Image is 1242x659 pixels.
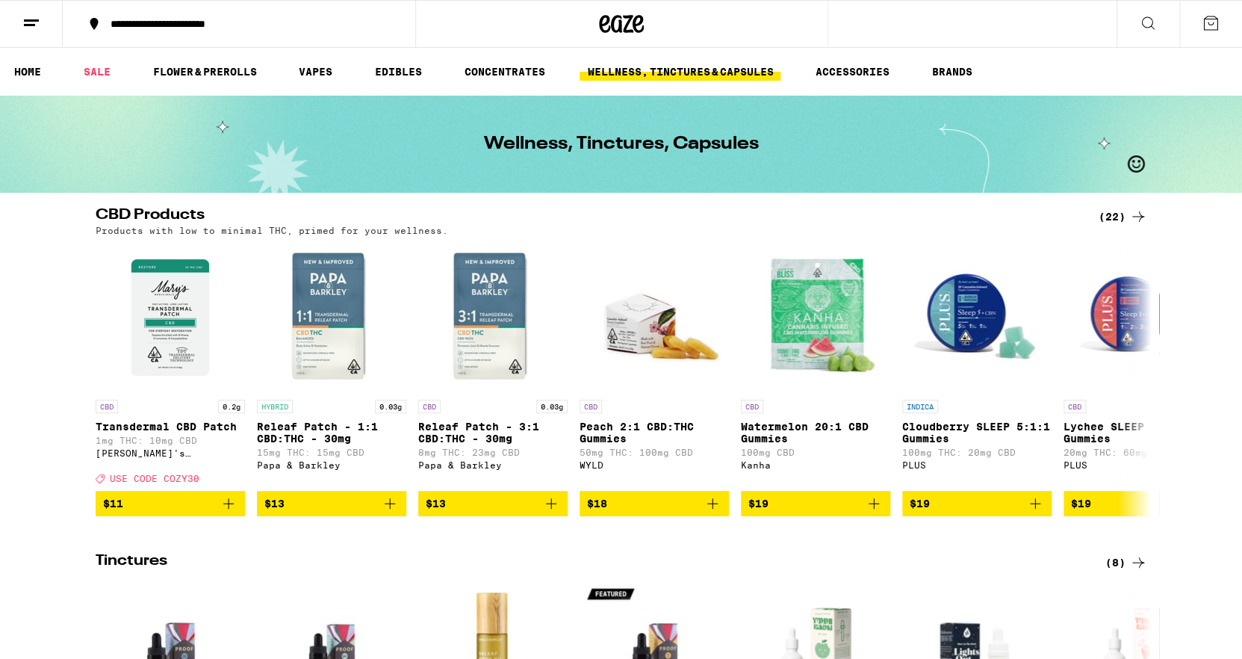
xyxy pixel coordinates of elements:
[741,243,890,392] img: Kanha - Watermelon 20:1 CBD Gummies
[580,491,729,516] button: Add to bag
[96,421,245,433] p: Transdermal CBD Patch
[257,243,406,392] img: Papa & Barkley - Releaf Patch - 1:1 CBD:THC - 30mg
[110,474,199,483] span: USE CODE COZY30
[1064,243,1213,392] img: PLUS - Lychee SLEEP 1:2:3 Gummies
[426,498,446,510] span: $13
[375,400,406,413] p: 0.03g
[418,243,568,392] img: Papa & Barkley - Releaf Patch - 3:1 CBD:THC - 30mg
[580,400,602,413] p: CBD
[96,208,1074,226] h2: CBD Products
[257,400,293,413] p: HYBRID
[536,400,568,413] p: 0.03g
[748,498,769,510] span: $19
[418,448,568,457] p: 8mg THC: 23mg CBD
[257,491,406,516] button: Add to bag
[1064,421,1213,445] p: Lychee SLEEP 1:2:3 Gummies
[96,448,245,458] div: [PERSON_NAME]'s Medicinals
[741,448,890,457] p: 100mg CBD
[146,63,264,81] a: FLOWER & PREROLLS
[96,243,245,491] a: Open page for Transdermal CBD Patch from Mary's Medicinals
[264,498,285,510] span: $13
[580,63,780,81] a: WELLNESS, TINCTURES & CAPSULES
[741,460,890,470] div: Kanha
[1064,243,1213,491] a: Open page for Lychee SLEEP 1:2:3 Gummies from PLUS
[902,421,1052,445] p: Cloudberry SLEEP 5:1:1 Gummies
[587,498,607,510] span: $18
[418,400,441,413] p: CBD
[1064,448,1213,457] p: 20mg THC: 60mg CBD
[925,63,980,81] a: BRANDS
[1099,208,1147,226] a: (22)
[418,243,568,491] a: Open page for Releaf Patch - 3:1 CBD:THC - 30mg from Papa & Barkley
[291,63,340,81] a: VAPES
[902,243,1052,392] img: PLUS - Cloudberry SLEEP 5:1:1 Gummies
[580,243,729,491] a: Open page for Peach 2:1 CBD:THC Gummies from WYLD
[96,400,118,413] p: CBD
[218,400,245,413] p: 0.2g
[484,135,759,153] h1: Wellness, Tinctures, Capsules
[902,491,1052,516] button: Add to bag
[808,63,897,81] a: ACCESSORIES
[96,436,245,445] p: 1mg THC: 10mg CBD
[580,448,729,457] p: 50mg THC: 100mg CBD
[367,63,429,81] a: EDIBLES
[257,448,406,457] p: 15mg THC: 15mg CBD
[741,491,890,516] button: Add to bag
[257,243,406,491] a: Open page for Releaf Patch - 1:1 CBD:THC - 30mg from Papa & Barkley
[580,421,729,445] p: Peach 2:1 CBD:THC Gummies
[418,460,568,470] div: Papa & Barkley
[257,421,406,445] p: Releaf Patch - 1:1 CBD:THC - 30mg
[96,491,245,516] button: Add to bag
[902,460,1052,470] div: PLUS
[9,10,108,22] span: Hi. Need any help?
[580,460,729,470] div: WYLD
[418,491,568,516] button: Add to bag
[96,554,1074,572] h2: Tinctures
[457,63,553,81] a: CONCENTRATES
[96,243,245,392] img: Mary's Medicinals - Transdermal CBD Patch
[1064,400,1086,413] p: CBD
[1105,554,1147,572] a: (8)
[1064,460,1213,470] div: PLUS
[1064,491,1213,516] button: Add to bag
[96,226,448,235] p: Products with low to minimal THC, primed for your wellness.
[902,243,1052,491] a: Open page for Cloudberry SLEEP 5:1:1 Gummies from PLUS
[1071,498,1091,510] span: $19
[7,63,49,81] a: HOME
[418,421,568,445] p: Releaf Patch - 3:1 CBD:THC - 30mg
[76,63,118,81] a: SALE
[741,421,890,445] p: Watermelon 20:1 CBD Gummies
[902,400,938,413] p: INDICA
[910,498,930,510] span: $19
[103,498,123,510] span: $11
[257,460,406,470] div: Papa & Barkley
[741,400,763,413] p: CBD
[580,243,729,392] img: WYLD - Peach 2:1 CBD:THC Gummies
[902,448,1052,457] p: 100mg THC: 20mg CBD
[741,243,890,491] a: Open page for Watermelon 20:1 CBD Gummies from Kanha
